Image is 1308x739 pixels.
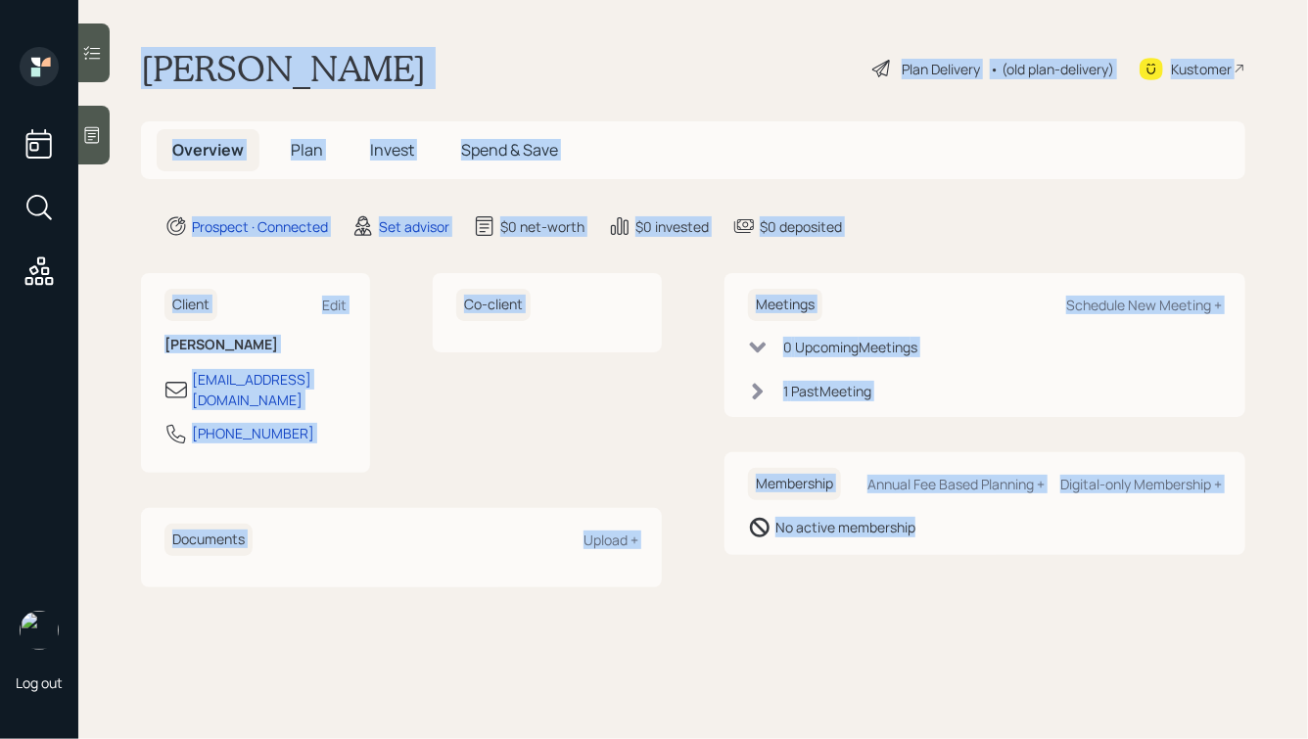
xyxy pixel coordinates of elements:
div: Plan Delivery [902,59,980,79]
div: 0 Upcoming Meeting s [783,337,917,357]
div: Edit [322,296,347,314]
div: [PHONE_NUMBER] [192,423,314,443]
span: Spend & Save [461,139,558,161]
div: Upload + [584,531,638,549]
div: [EMAIL_ADDRESS][DOMAIN_NAME] [192,369,347,410]
div: $0 net-worth [500,216,584,237]
h6: Client [164,289,217,321]
h6: Co-client [456,289,531,321]
div: Log out [16,673,63,692]
div: $0 invested [635,216,709,237]
div: Kustomer [1171,59,1232,79]
span: Invest [370,139,414,161]
img: hunter_neumayer.jpg [20,611,59,650]
div: Digital-only Membership + [1060,475,1222,493]
h6: Meetings [748,289,822,321]
div: Schedule New Meeting + [1066,296,1222,314]
h1: [PERSON_NAME] [141,47,426,90]
div: No active membership [775,517,915,537]
span: Plan [291,139,323,161]
div: $0 deposited [760,216,842,237]
h6: [PERSON_NAME] [164,337,347,353]
div: • (old plan-delivery) [990,59,1114,79]
div: Set advisor [379,216,449,237]
div: 1 Past Meeting [783,381,871,401]
span: Overview [172,139,244,161]
div: Prospect · Connected [192,216,328,237]
h6: Documents [164,524,253,556]
h6: Membership [748,468,841,500]
div: Annual Fee Based Planning + [867,475,1045,493]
